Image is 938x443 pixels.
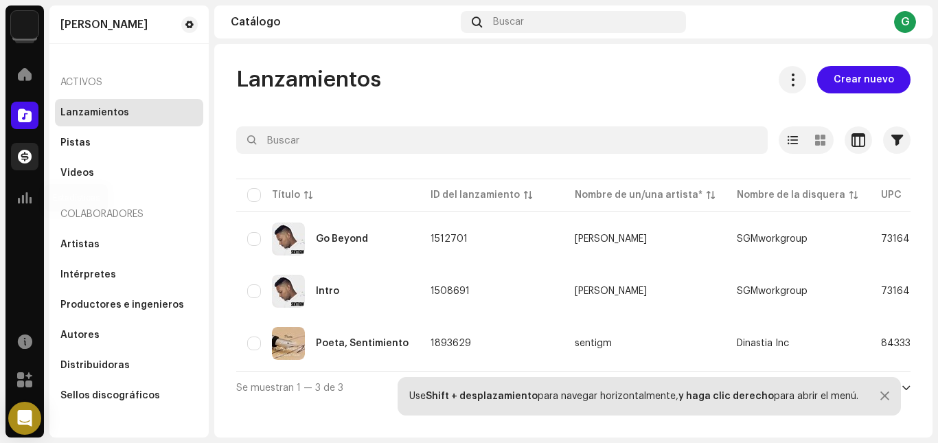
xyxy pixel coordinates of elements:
[11,11,38,38] img: 48257be4-38e1-423f-bf03-81300282f8d9
[55,129,203,157] re-m-nav-item: Pistas
[409,391,858,402] div: Use para navegar horizontalmente, para abrir el menú.
[60,299,184,310] div: Productores e ingenieros
[575,339,612,348] div: sentigm
[737,188,845,202] div: Nombre de la disquera
[431,188,520,202] div: ID del lanzamiento
[834,66,894,93] span: Crear nuevo
[316,234,368,244] div: Go Beyond
[236,383,343,393] span: Se muestran 1 — 3 de 3
[55,291,203,319] re-m-nav-item: Productores e ingenieros
[55,159,203,187] re-m-nav-item: Videos
[60,168,94,179] div: Videos
[60,239,100,250] div: Artistas
[8,402,41,435] div: Open Intercom Messenger
[431,339,471,348] span: 1893629
[236,126,768,154] input: Buscar
[55,352,203,379] re-m-nav-item: Distribuidoras
[272,327,305,360] img: 9533c8f5-2792-4679-aa6f-3eeaf1f8a956
[60,360,130,371] div: Distribuidoras
[60,390,160,401] div: Sellos discográficos
[737,286,808,296] span: SGMworkgroup
[272,223,305,255] img: 5eded35a-ca7a-487a-9cd2-6516ece9eff6
[272,275,305,308] img: f670b03a-ab2c-44ec-aa83-200a48535768
[60,107,129,118] div: Lanzamientos
[817,66,911,93] button: Crear nuevo
[236,66,381,93] span: Lanzamientos
[272,188,300,202] div: Título
[60,137,91,148] div: Pistas
[55,321,203,349] re-m-nav-item: Autores
[55,261,203,288] re-m-nav-item: Intérpretes
[575,339,715,348] span: sentigm
[316,339,409,348] div: Poeta, Sentimiento
[678,391,774,401] strong: y haga clic derecho
[55,382,203,409] re-m-nav-item: Sellos discográficos
[60,269,116,280] div: Intérpretes
[575,188,702,202] div: Nombre de un/una artista*
[575,286,647,296] div: [PERSON_NAME]
[737,234,808,244] span: SGMworkgroup
[431,234,468,244] span: 1512701
[575,234,715,244] span: Senti Gm
[737,339,789,348] span: Dinastia Inc
[231,16,455,27] div: Catálogo
[493,16,524,27] span: Buscar
[60,330,100,341] div: Autores
[55,99,203,126] re-m-nav-item: Lanzamientos
[55,66,203,99] re-a-nav-header: Activos
[575,234,647,244] div: [PERSON_NAME]
[431,286,470,296] span: 1508691
[894,11,916,33] div: G
[426,391,538,401] strong: Shift + desplazamiento
[316,286,339,296] div: Intro
[55,198,203,231] re-a-nav-header: Colaboradores
[60,19,148,30] div: Senti Gm
[575,286,715,296] span: Senti Gm
[55,231,203,258] re-m-nav-item: Artistas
